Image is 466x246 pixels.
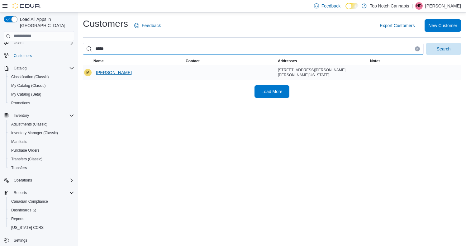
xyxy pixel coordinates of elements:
a: My Catalog (Classic) [9,82,48,89]
span: Users [11,39,74,47]
span: Search [437,46,450,52]
a: Manifests [9,138,30,145]
span: Reports [14,190,27,195]
span: New Customer [428,22,457,29]
span: Purchase Orders [11,148,40,153]
button: My Catalog (Classic) [6,81,77,90]
span: ND [416,2,421,10]
div: [STREET_ADDRESS][PERSON_NAME][PERSON_NAME][US_STATE], [278,68,368,78]
span: Load More [262,88,283,95]
span: Customers [14,53,32,58]
span: Operations [14,178,32,183]
p: [PERSON_NAME] [425,2,461,10]
span: Inventory Manager (Classic) [9,129,74,137]
button: [PERSON_NAME] [93,66,134,79]
span: Reports [11,216,24,221]
span: Feedback [321,3,340,9]
span: Manifests [11,139,27,144]
button: Transfers (Classic) [6,155,77,163]
span: Dashboards [9,206,74,214]
button: Operations [11,177,35,184]
button: Promotions [6,99,77,107]
button: New Customer [425,19,461,32]
button: Operations [1,176,77,185]
button: Catalog [1,64,77,73]
h1: Customers [83,17,128,30]
a: Adjustments (Classic) [9,121,50,128]
a: Canadian Compliance [9,198,50,205]
a: Inventory Manager (Classic) [9,129,60,137]
a: Customers [11,52,34,59]
p: | [411,2,413,10]
button: Inventory [11,112,31,119]
button: Inventory [1,111,77,120]
a: Promotions [9,99,33,107]
img: Cova [12,3,40,9]
button: Catalog [11,64,29,72]
span: My Catalog (Classic) [9,82,74,89]
span: Promotions [9,99,74,107]
span: [PERSON_NAME] [96,69,132,76]
span: Washington CCRS [9,224,74,231]
a: My Catalog (Beta) [9,91,44,98]
span: Transfers (Classic) [9,155,74,163]
span: Dashboards [11,208,36,213]
span: Reports [11,189,74,196]
button: Adjustments (Classic) [6,120,77,129]
button: My Catalog (Beta) [6,90,77,99]
a: Reports [9,215,27,223]
span: Load All Apps in [GEOGRAPHIC_DATA] [17,16,74,29]
span: Operations [11,177,74,184]
button: Clear input [415,46,420,51]
span: Settings [14,238,27,243]
div: Nick Duperry [415,2,423,10]
span: Inventory [14,113,29,118]
button: Users [1,39,77,47]
span: M [86,69,89,76]
span: Transfers [9,164,74,172]
span: My Catalog (Beta) [9,91,74,98]
a: Transfers [9,164,29,172]
span: My Catalog (Beta) [11,92,41,97]
span: Transfers [11,165,27,170]
span: Canadian Compliance [11,199,48,204]
button: Users [11,39,26,47]
span: Manifests [9,138,74,145]
button: Reports [11,189,29,196]
span: [US_STATE] CCRS [11,225,44,230]
button: Export Customers [377,19,417,32]
div: Mario [84,69,92,76]
span: Addresses [278,59,297,64]
span: Inventory Manager (Classic) [11,130,58,135]
button: Load More [254,85,289,98]
button: Reports [6,215,77,223]
span: Canadian Compliance [9,198,74,205]
span: Catalog [11,64,74,72]
button: Search [426,43,461,55]
a: Feedback [132,19,163,32]
span: Contact [186,59,200,64]
button: Classification (Classic) [6,73,77,81]
span: Catalog [14,66,26,71]
button: Purchase Orders [6,146,77,155]
span: Reports [9,215,74,223]
input: Dark Mode [345,3,359,9]
a: Settings [11,237,30,244]
span: Transfers (Classic) [11,157,42,162]
span: Classification (Classic) [9,73,74,81]
button: Reports [1,188,77,197]
a: Purchase Orders [9,147,42,154]
span: Customers [11,52,74,59]
span: Adjustments (Classic) [9,121,74,128]
span: Name [93,59,104,64]
a: Dashboards [9,206,39,214]
button: [US_STATE] CCRS [6,223,77,232]
span: Promotions [11,101,30,106]
p: Top Notch Cannabis [370,2,409,10]
a: Dashboards [6,206,77,215]
span: Classification (Classic) [11,74,49,79]
span: Adjustments (Classic) [11,122,47,127]
button: Transfers [6,163,77,172]
button: Manifests [6,137,77,146]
